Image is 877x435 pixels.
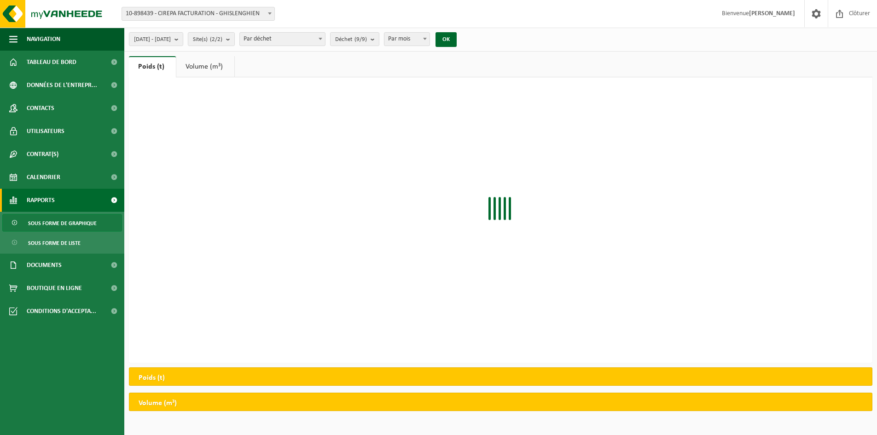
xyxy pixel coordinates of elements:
[28,234,81,252] span: Sous forme de liste
[27,120,64,143] span: Utilisateurs
[27,300,96,323] span: Conditions d'accepta...
[27,97,54,120] span: Contacts
[2,234,122,251] a: Sous forme de liste
[188,32,235,46] button: Site(s)(2/2)
[330,32,379,46] button: Déchet(9/9)
[749,10,795,17] strong: [PERSON_NAME]
[239,32,325,46] span: Par déchet
[122,7,275,21] span: 10-898439 - CIREPA FACTURATION - GHISLENGHIEN
[193,33,222,46] span: Site(s)
[129,393,186,413] h2: Volume (m³)
[240,33,325,46] span: Par déchet
[436,32,457,47] button: OK
[27,28,60,51] span: Navigation
[384,33,430,46] span: Par mois
[27,143,58,166] span: Contrat(s)
[27,74,97,97] span: Données de l'entrepr...
[27,166,60,189] span: Calendrier
[134,33,171,46] span: [DATE] - [DATE]
[176,56,234,77] a: Volume (m³)
[129,368,174,388] h2: Poids (t)
[2,214,122,232] a: Sous forme de graphique
[28,215,97,232] span: Sous forme de graphique
[335,33,367,46] span: Déchet
[210,36,222,42] count: (2/2)
[129,32,183,46] button: [DATE] - [DATE]
[27,277,82,300] span: Boutique en ligne
[122,7,274,20] span: 10-898439 - CIREPA FACTURATION - GHISLENGHIEN
[27,51,76,74] span: Tableau de bord
[384,32,430,46] span: Par mois
[354,36,367,42] count: (9/9)
[27,189,55,212] span: Rapports
[27,254,62,277] span: Documents
[129,56,176,77] a: Poids (t)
